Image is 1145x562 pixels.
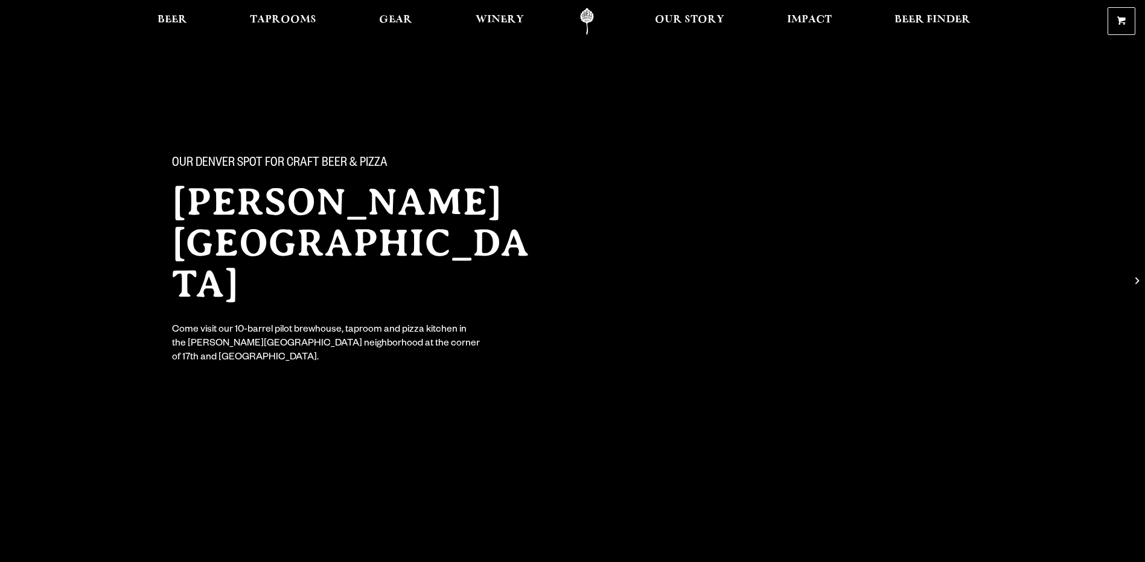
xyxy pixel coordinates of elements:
div: Come visit our 10-barrel pilot brewhouse, taproom and pizza kitchen in the [PERSON_NAME][GEOGRAPH... [172,324,481,365]
h2: [PERSON_NAME][GEOGRAPHIC_DATA] [172,182,549,305]
span: Impact [787,15,832,25]
a: Gear [371,8,420,35]
a: Odell Home [564,8,610,35]
a: Beer [150,8,195,35]
a: Impact [779,8,840,35]
span: Beer Finder [895,15,971,25]
a: Winery [468,8,532,35]
span: Taprooms [250,15,316,25]
span: Our Denver spot for craft beer & pizza [172,156,388,172]
span: Beer [158,15,187,25]
span: Winery [476,15,524,25]
a: Beer Finder [887,8,978,35]
a: Our Story [647,8,732,35]
span: Our Story [655,15,724,25]
span: Gear [379,15,412,25]
a: Taprooms [242,8,324,35]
